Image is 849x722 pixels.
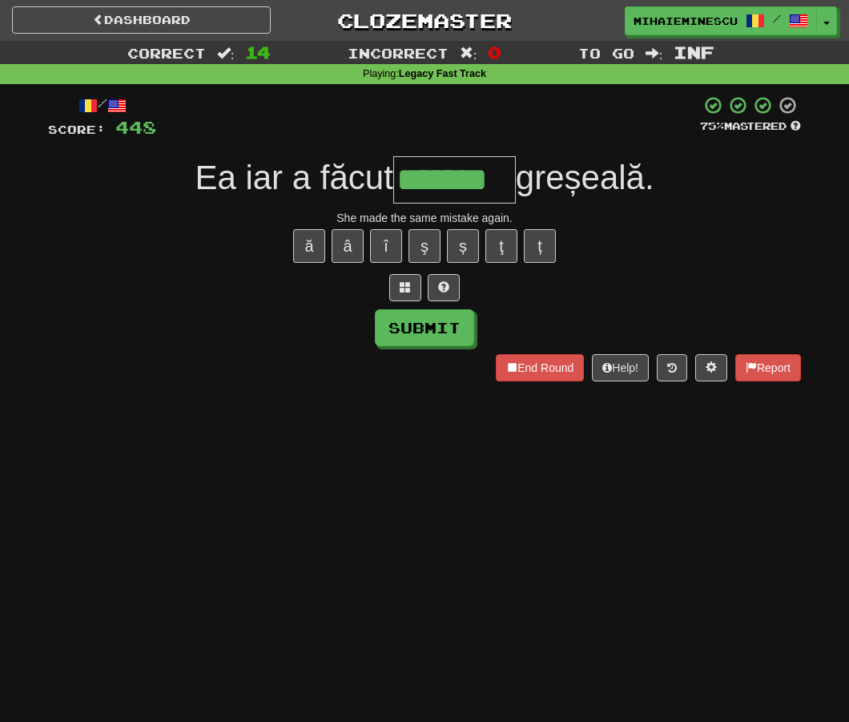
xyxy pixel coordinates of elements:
[332,229,364,263] button: â
[634,14,738,28] span: MIHAIEMINESCU
[524,229,556,263] button: ț
[488,42,501,62] span: 0
[700,119,801,134] div: Mastered
[460,46,477,60] span: :
[127,45,206,61] span: Correct
[195,159,392,196] span: Ea iar a făcut
[245,42,271,62] span: 14
[399,68,486,79] strong: Legacy Fast Track
[592,354,649,381] button: Help!
[48,123,106,136] span: Score:
[48,210,801,226] div: She made the same mistake again.
[348,45,449,61] span: Incorrect
[217,46,235,60] span: :
[578,45,634,61] span: To go
[370,229,402,263] button: î
[700,119,724,132] span: 75 %
[293,229,325,263] button: ă
[12,6,271,34] a: Dashboard
[646,46,663,60] span: :
[485,229,517,263] button: ţ
[674,42,714,62] span: Inf
[389,274,421,301] button: Switch sentence to multiple choice alt+p
[496,354,584,381] button: End Round
[48,95,156,115] div: /
[447,229,479,263] button: ș
[115,117,156,137] span: 448
[735,354,801,381] button: Report
[375,309,474,346] button: Submit
[625,6,817,35] a: MIHAIEMINESCU /
[516,159,654,196] span: greșeală.
[428,274,460,301] button: Single letter hint - you only get 1 per sentence and score half the points! alt+h
[408,229,441,263] button: ş
[657,354,687,381] button: Round history (alt+y)
[773,13,781,24] span: /
[295,6,553,34] a: Clozemaster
